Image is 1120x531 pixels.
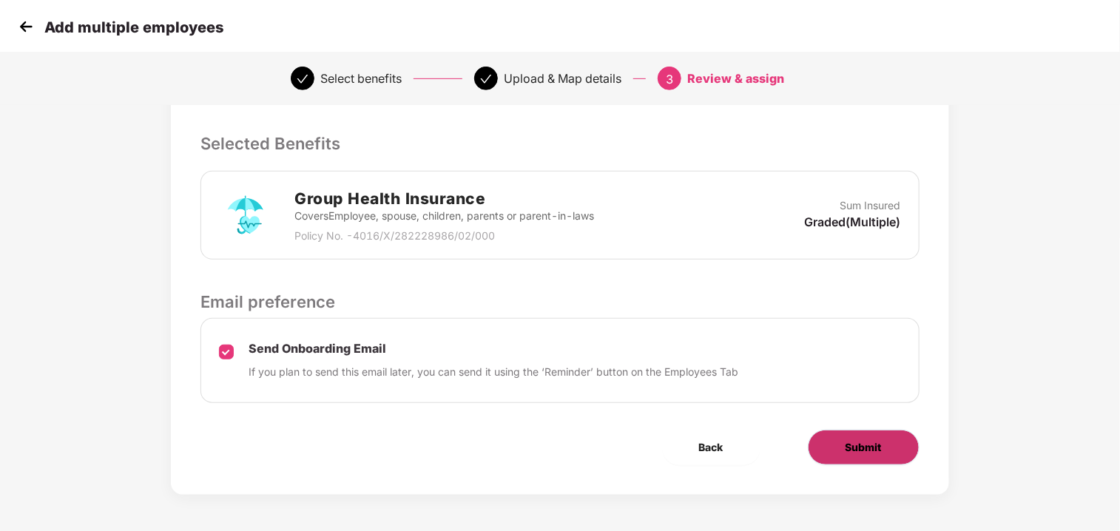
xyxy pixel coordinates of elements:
p: Selected Benefits [200,131,919,156]
p: Add multiple employees [44,18,223,36]
span: Submit [846,439,882,456]
p: Email preference [200,289,919,314]
p: Policy No. - 4016/X/282228986/02/000 [294,228,594,244]
img: svg+xml;base64,PHN2ZyB4bWxucz0iaHR0cDovL3d3dy53My5vcmcvMjAwMC9zdmciIHdpZHRoPSI3MiIgaGVpZ2h0PSI3Mi... [219,189,272,242]
p: Graded(Multiple) [805,214,901,230]
div: Upload & Map details [504,67,621,90]
div: Review & assign [687,67,784,90]
button: Submit [808,430,920,465]
span: 3 [666,72,673,87]
p: If you plan to send this email later, you can send it using the ‘Reminder’ button on the Employee... [249,364,738,380]
h2: Group Health Insurance [294,186,594,211]
span: check [297,73,308,85]
p: Covers Employee, spouse, children, parents or parent-in-laws [294,208,594,224]
img: svg+xml;base64,PHN2ZyB4bWxucz0iaHR0cDovL3d3dy53My5vcmcvMjAwMC9zdmciIHdpZHRoPSIzMCIgaGVpZ2h0PSIzMC... [15,16,37,38]
button: Back [662,430,760,465]
p: Send Onboarding Email [249,341,738,356]
p: Sum Insured [840,197,901,214]
span: check [480,73,492,85]
span: Back [699,439,723,456]
div: Select benefits [320,67,402,90]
